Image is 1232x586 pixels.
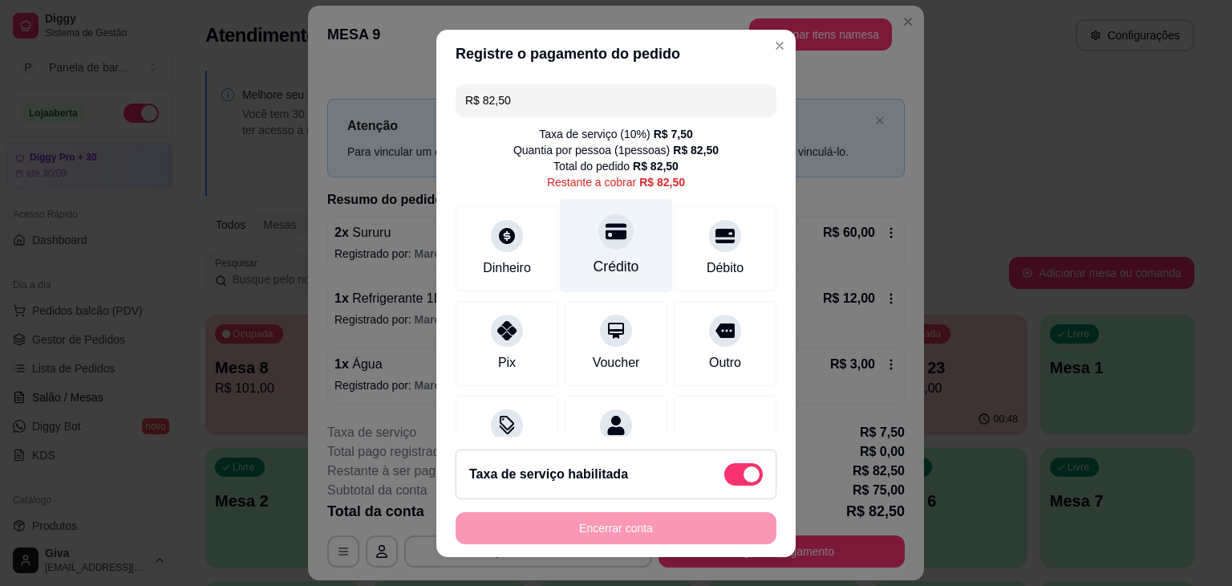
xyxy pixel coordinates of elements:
div: Taxa de serviço ( 10 %) [539,126,693,142]
div: Restante a cobrar [547,174,685,190]
div: R$ 82,50 [673,142,719,158]
button: Close [767,33,792,59]
input: Ex.: hambúrguer de cordeiro [465,84,767,116]
div: Outro [709,353,741,372]
div: Pix [498,353,516,372]
div: R$ 82,50 [633,158,679,174]
div: Total do pedido [553,158,679,174]
div: Voucher [593,353,640,372]
div: Crédito [594,256,639,277]
header: Registre o pagamento do pedido [436,30,796,78]
div: R$ 7,50 [654,126,693,142]
div: Quantia por pessoa ( 1 pessoas) [513,142,719,158]
div: R$ 82,50 [639,174,685,190]
div: Dinheiro [483,258,531,278]
div: Débito [707,258,744,278]
h2: Taxa de serviço habilitada [469,465,628,484]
